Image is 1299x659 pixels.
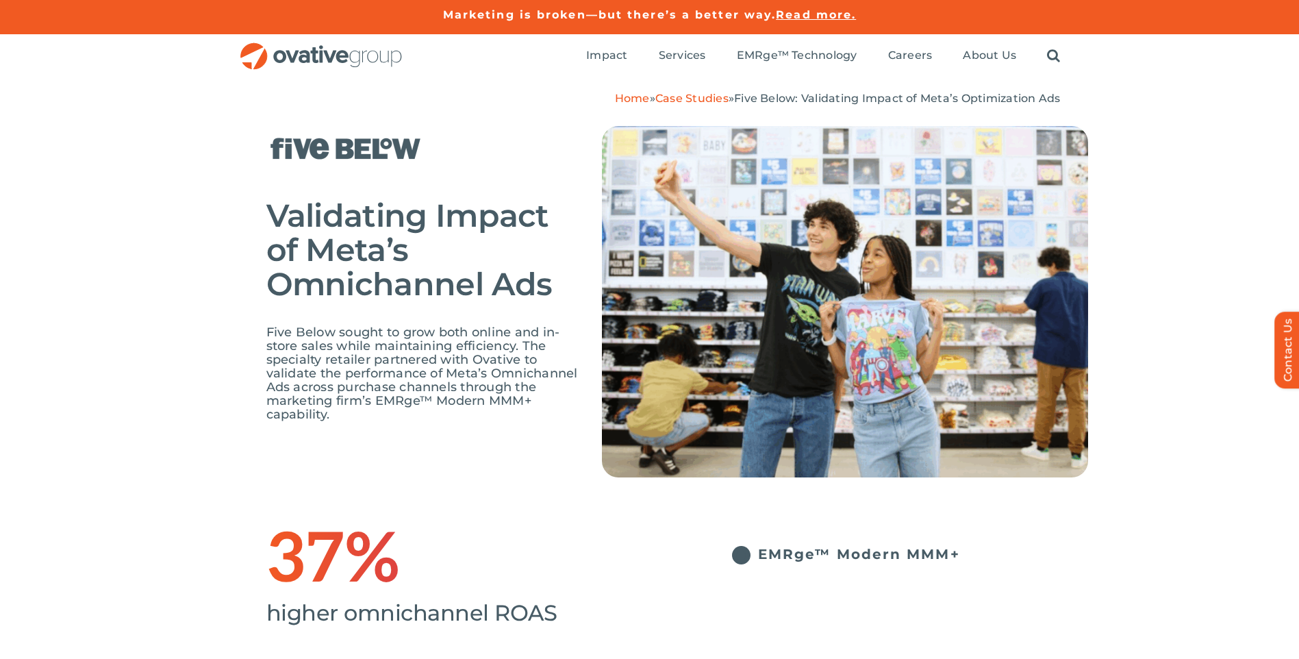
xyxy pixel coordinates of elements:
nav: Menu [586,34,1060,78]
a: Home [615,92,650,105]
a: Search [1047,49,1060,64]
img: Five-Below-4.png [602,126,1088,477]
span: Validating Impact of Meta’s Omnichannel Ads [266,196,553,303]
span: Careers [888,49,933,62]
a: Read more. [776,8,856,21]
a: Case Studies [655,92,729,105]
span: About Us [963,49,1016,62]
span: Services [659,49,706,62]
a: Marketing is broken—but there’s a better way. [443,8,777,21]
h1: 37% [266,539,677,583]
span: EMRge™ Technology [737,49,857,62]
h5: EMRge™ Modern MMM+ [758,546,1088,562]
span: » » [615,92,1061,105]
a: Careers [888,49,933,64]
a: Services [659,49,706,64]
a: EMRge™ Technology [737,49,857,64]
a: Impact [586,49,627,64]
span: Five Below: Validating Impact of Meta’s Optimization Ads [734,92,1060,105]
img: Five Below [266,126,425,171]
span: higher omnichannel ROAS [266,599,557,626]
span: Five Below sought to grow both online and in-store sales while maintaining efficiency. The specia... [266,325,578,422]
span: Impact [586,49,627,62]
a: About Us [963,49,1016,64]
a: OG_Full_horizontal_RGB [239,41,403,54]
